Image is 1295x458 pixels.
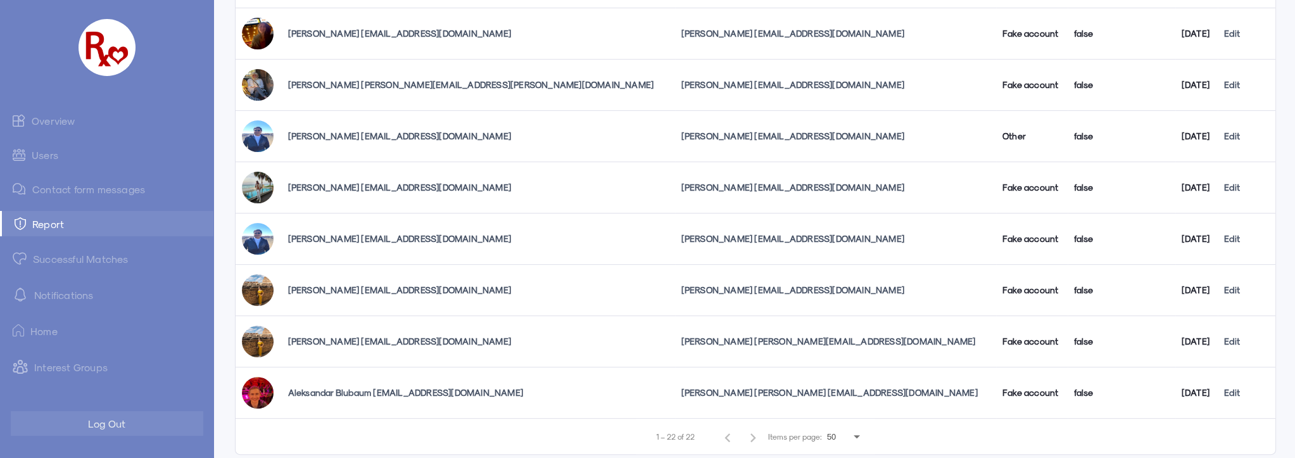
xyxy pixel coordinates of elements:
[681,284,904,295] a: [PERSON_NAME] [EMAIL_ADDRESS][DOMAIN_NAME]
[1074,181,1169,194] div: false
[1224,182,1240,193] a: Edit
[1182,232,1211,245] div: [DATE]
[242,69,274,101] img: fajn7fs8txh3opqcf3fa.png
[1002,386,1061,399] div: Fake account
[768,431,822,442] div: Items per page:
[1182,79,1211,91] div: [DATE]
[1182,27,1211,40] div: [DATE]
[1224,130,1240,141] a: Edit
[740,424,766,449] button: Next page
[288,182,511,193] a: [PERSON_NAME] [EMAIL_ADDRESS][DOMAIN_NAME]
[242,172,274,203] img: hkjfwm2ebasww43wis4h.jpg
[656,431,695,442] div: 1 – 22 of 22
[242,223,274,255] img: zrbr1dvzkezkiv0u2hka.png
[13,114,25,127] img: admin-ic-overview.svg
[242,120,274,152] img: zrbr1dvzkezkiv0u2hka.png
[288,28,511,39] a: [PERSON_NAME] [EMAIL_ADDRESS][DOMAIN_NAME]
[288,233,511,244] a: [PERSON_NAME] [EMAIL_ADDRESS][DOMAIN_NAME]
[1074,130,1169,143] div: false
[242,18,274,49] img: mrtvsi1dlzgzgzjvviyg.jpg
[1224,233,1240,244] a: Edit
[13,183,26,195] img: admin-ic-contact-message.svg
[1182,386,1211,399] div: [DATE]
[681,130,904,141] a: [PERSON_NAME] [EMAIL_ADDRESS][DOMAIN_NAME]
[13,149,25,161] img: admin-ic-users.svg
[13,324,24,337] img: ic-home.png
[1224,336,1240,347] a: Edit
[13,287,28,302] img: notification-default-white.svg
[1224,79,1240,90] a: Edit
[1002,79,1061,91] div: Fake account
[1002,284,1061,296] div: Fake account
[1002,130,1061,143] div: Other
[288,79,654,90] a: [PERSON_NAME] [PERSON_NAME][EMAIL_ADDRESS][PERSON_NAME][DOMAIN_NAME]
[1182,181,1211,194] div: [DATE]
[681,387,978,398] a: [PERSON_NAME] [PERSON_NAME] [EMAIL_ADDRESS][DOMAIN_NAME]
[11,411,203,436] button: Log Out
[1224,28,1240,39] a: Edit
[681,28,904,39] a: [PERSON_NAME] [EMAIL_ADDRESS][DOMAIN_NAME]
[1002,181,1061,194] div: Fake account
[1002,232,1061,245] div: Fake account
[1074,79,1169,91] div: false
[242,326,274,357] img: acsxtcw5uckurlbo6grs.jpg
[827,433,862,442] mat-select: Items per page:
[715,424,740,449] button: Previous page
[1074,335,1169,348] div: false
[13,252,27,265] img: matched.svg
[827,432,836,441] span: 50
[1074,27,1169,40] div: false
[681,336,976,347] a: [PERSON_NAME] [PERSON_NAME][EMAIL_ADDRESS][DOMAIN_NAME]
[681,233,904,244] a: [PERSON_NAME] [EMAIL_ADDRESS][DOMAIN_NAME]
[1074,386,1169,399] div: false
[681,182,904,193] a: [PERSON_NAME] [EMAIL_ADDRESS][DOMAIN_NAME]
[681,79,904,90] a: [PERSON_NAME] [EMAIL_ADDRESS][DOMAIN_NAME]
[242,377,274,409] img: xafivbvgwvqsjb5fu9fg.jpg
[1182,335,1211,348] div: [DATE]
[1182,284,1211,296] div: [DATE]
[1074,284,1169,296] div: false
[1002,27,1061,40] div: Fake account
[288,284,511,295] a: [PERSON_NAME] [EMAIL_ADDRESS][DOMAIN_NAME]
[242,274,274,306] img: acsxtcw5uckurlbo6grs.jpg
[15,217,26,230] img: admin-ic-report.svg
[1074,232,1169,245] div: false
[1182,130,1211,143] div: [DATE]
[1224,387,1240,398] a: Edit
[288,336,511,347] a: [PERSON_NAME] [EMAIL_ADDRESS][DOMAIN_NAME]
[1002,335,1061,348] div: Fake account
[1224,284,1240,295] a: Edit
[288,130,511,141] a: [PERSON_NAME] [EMAIL_ADDRESS][DOMAIN_NAME]
[288,387,523,398] a: Aleksandar Blubaum [EMAIL_ADDRESS][DOMAIN_NAME]
[13,359,28,374] img: intrestGropus.svg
